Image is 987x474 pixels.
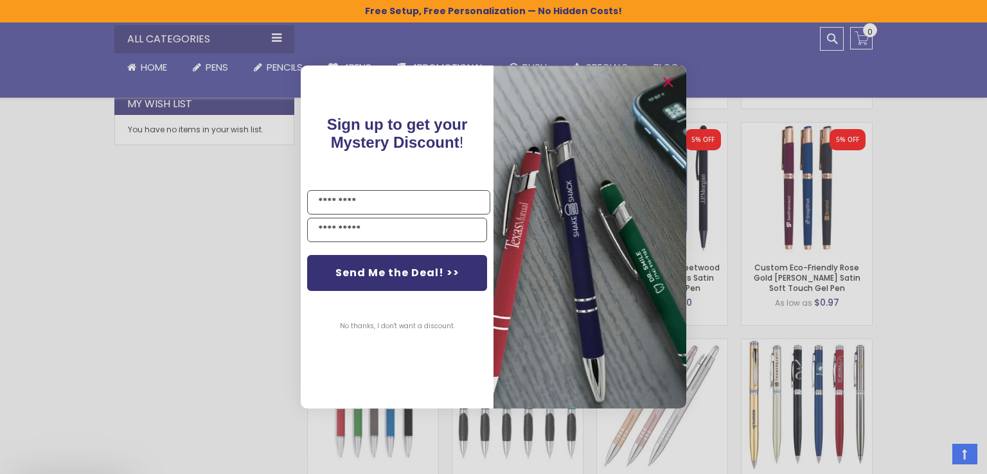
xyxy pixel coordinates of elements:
button: Close dialog [658,72,679,92]
span: ! [327,116,468,151]
button: No thanks, I don't want a discount. [333,310,461,342]
button: Send Me the Deal! >> [307,255,487,291]
img: pop-up-image [493,66,686,408]
span: Sign up to get your Mystery Discount [327,116,468,151]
